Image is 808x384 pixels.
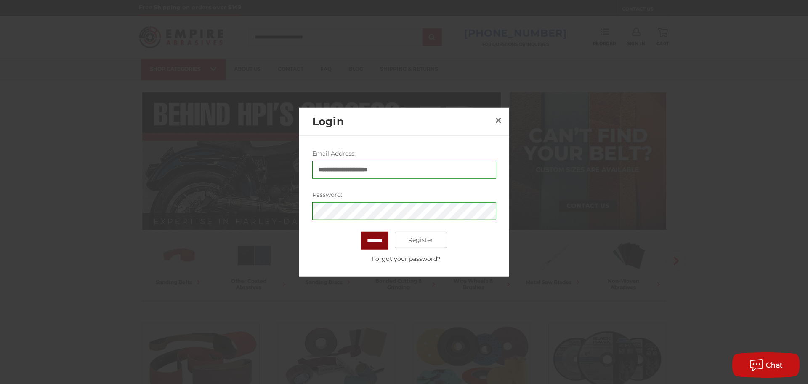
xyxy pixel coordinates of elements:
[312,113,492,129] h2: Login
[316,254,496,263] a: Forgot your password?
[494,112,502,129] span: ×
[766,361,783,369] span: Chat
[492,114,505,127] a: Close
[732,352,800,378] button: Chat
[395,231,447,248] a: Register
[312,190,496,199] label: Password:
[312,149,496,158] label: Email Address:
